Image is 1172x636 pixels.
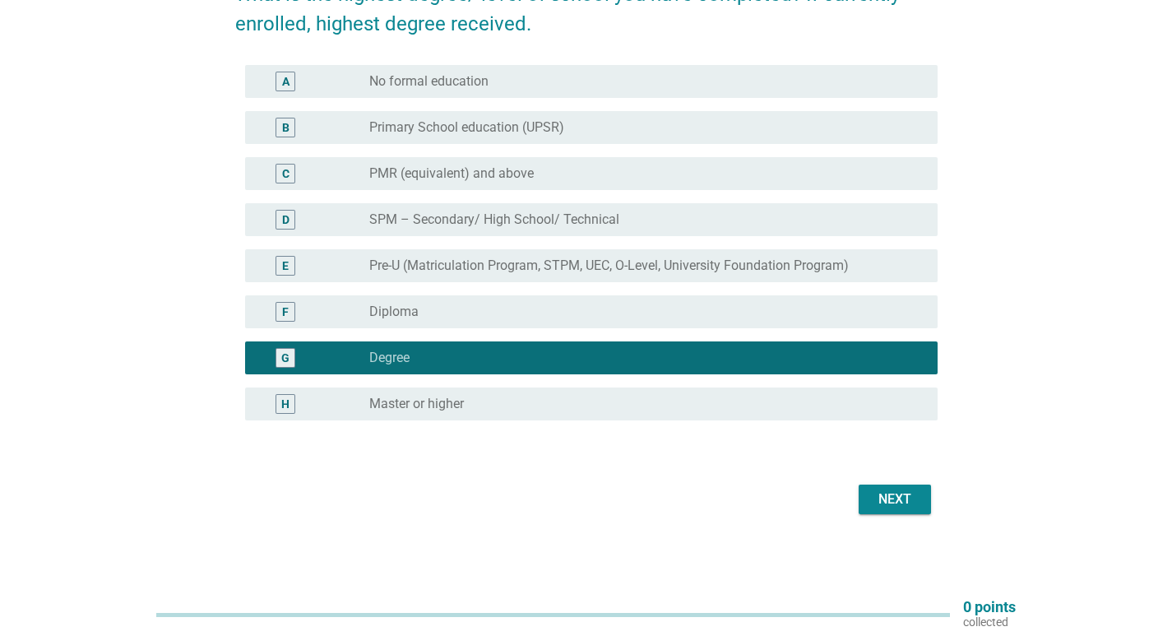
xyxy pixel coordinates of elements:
[282,304,289,321] div: F
[963,615,1016,629] p: collected
[369,211,619,228] label: SPM – Secondary/ High School/ Technical
[369,258,849,274] label: Pre-U (Matriculation Program, STPM, UEC, O-Level, University Foundation Program)
[282,119,290,137] div: B
[369,165,534,182] label: PMR (equivalent) and above
[281,350,290,367] div: G
[369,350,410,366] label: Degree
[369,304,419,320] label: Diploma
[281,396,290,413] div: H
[282,211,290,229] div: D
[369,119,564,136] label: Primary School education (UPSR)
[963,600,1016,615] p: 0 points
[282,258,289,275] div: E
[369,73,489,90] label: No formal education
[872,490,918,509] div: Next
[282,73,290,91] div: A
[282,165,290,183] div: C
[859,485,931,514] button: Next
[369,396,464,412] label: Master or higher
